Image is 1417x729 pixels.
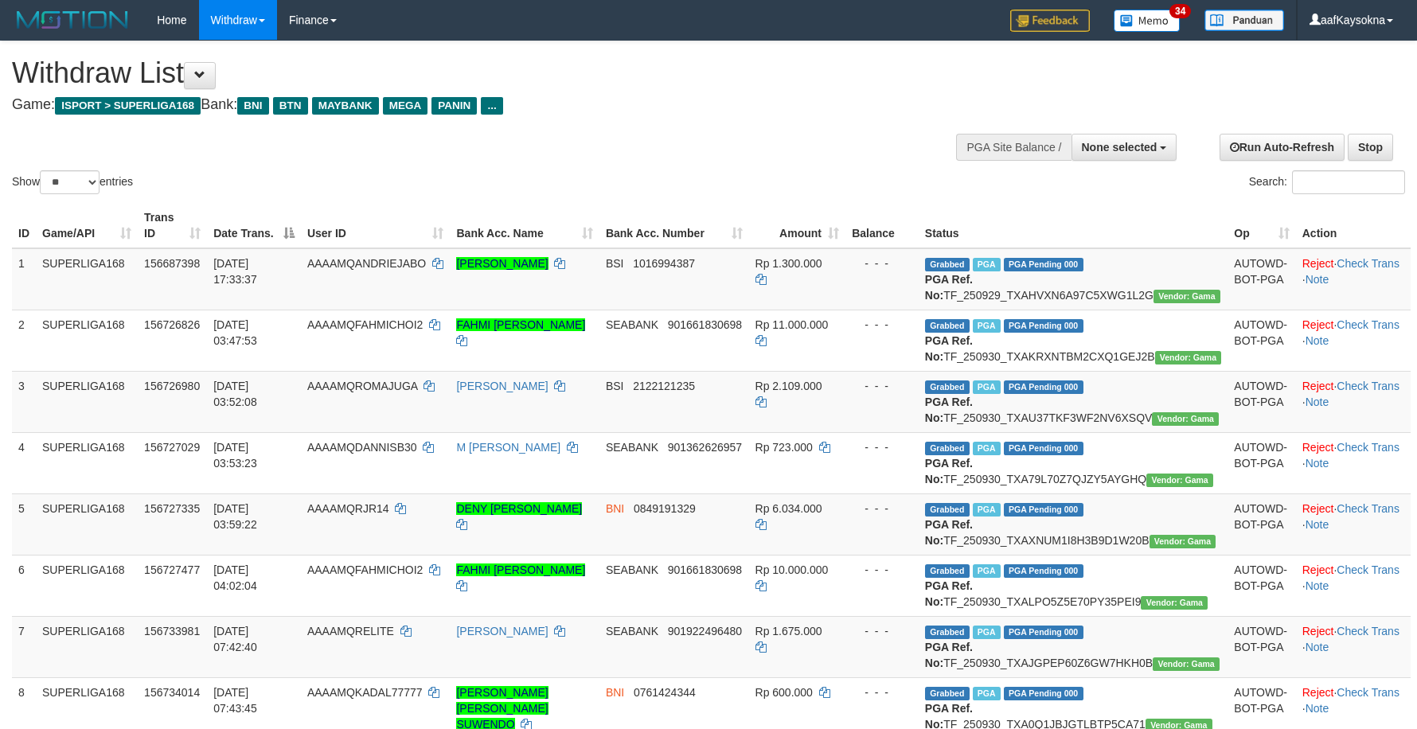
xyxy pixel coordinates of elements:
b: PGA Ref. No: [925,273,973,302]
div: PGA Site Balance / [956,134,1071,161]
span: Grabbed [925,626,970,639]
span: MEGA [383,97,428,115]
h4: Game: Bank: [12,97,929,113]
span: Copy 0849191329 to clipboard [634,502,696,515]
span: AAAAMQFAHMICHOI2 [307,563,423,576]
span: BSI [606,257,624,270]
span: ISPORT > SUPERLIGA168 [55,97,201,115]
th: Balance [845,203,919,248]
a: Note [1306,396,1329,408]
td: · · [1296,371,1411,432]
td: · · [1296,555,1411,616]
span: Grabbed [925,258,970,271]
span: BTN [273,97,308,115]
td: 1 [12,248,36,310]
td: SUPERLIGA168 [36,616,138,677]
td: SUPERLIGA168 [36,432,138,493]
b: PGA Ref. No: [925,334,973,363]
td: AUTOWD-BOT-PGA [1228,555,1295,616]
div: - - - [852,623,912,639]
b: PGA Ref. No: [925,396,973,424]
span: [DATE] 03:53:23 [213,441,257,470]
span: Marked by aafnonsreyleab [973,503,1001,517]
th: User ID: activate to sort column ascending [301,203,451,248]
span: Marked by aafsoycanthlai [973,258,1001,271]
div: - - - [852,501,912,517]
span: Rp 1.300.000 [755,257,822,270]
td: TF_250930_TXALPO5Z5E70PY35PEI9 [919,555,1228,616]
span: PGA Pending [1004,380,1083,394]
a: Note [1306,518,1329,531]
td: TF_250930_TXAU37TKF3WF2NV6XSQV [919,371,1228,432]
span: Grabbed [925,380,970,394]
td: · · [1296,493,1411,555]
th: Game/API: activate to sort column ascending [36,203,138,248]
span: Copy 901362626957 to clipboard [668,441,742,454]
a: Reject [1302,318,1334,331]
th: ID [12,203,36,248]
span: PGA Pending [1004,687,1083,700]
span: Marked by aafandaneth [973,626,1001,639]
span: [DATE] 07:42:40 [213,625,257,653]
th: Trans ID: activate to sort column ascending [138,203,207,248]
span: BSI [606,380,624,392]
td: 4 [12,432,36,493]
div: - - - [852,562,912,578]
span: PANIN [431,97,477,115]
span: Vendor URL: https://trx31.1velocity.biz [1150,535,1216,548]
th: Bank Acc. Number: activate to sort column ascending [599,203,749,248]
td: TF_250930_TXA79L70Z7QJZY5AYGHQ [919,432,1228,493]
b: PGA Ref. No: [925,457,973,485]
a: FAHMI [PERSON_NAME] [456,563,585,576]
span: PGA Pending [1004,564,1083,578]
span: SEABANK [606,625,658,637]
b: PGA Ref. No: [925,518,973,547]
td: SUPERLIGA168 [36,555,138,616]
span: AAAAMQRJR14 [307,502,389,515]
td: AUTOWD-BOT-PGA [1228,616,1295,677]
span: Rp 2.109.000 [755,380,822,392]
td: AUTOWD-BOT-PGA [1228,371,1295,432]
img: MOTION_logo.png [12,8,133,32]
td: TF_250929_TXAHVXN6A97C5XWG1L2G [919,248,1228,310]
label: Show entries [12,170,133,194]
img: Feedback.jpg [1010,10,1090,32]
span: Vendor URL: https://trx31.1velocity.biz [1153,657,1220,671]
td: SUPERLIGA168 [36,310,138,371]
span: Copy 901661830698 to clipboard [668,563,742,576]
span: [DATE] 07:43:45 [213,686,257,715]
span: Rp 10.000.000 [755,563,829,576]
span: Marked by aafromsomean [973,380,1001,394]
td: 7 [12,616,36,677]
a: Reject [1302,502,1334,515]
td: AUTOWD-BOT-PGA [1228,248,1295,310]
input: Search: [1292,170,1405,194]
a: Reject [1302,441,1334,454]
span: Vendor URL: https://trx31.1velocity.biz [1155,351,1222,364]
span: AAAAMQANDRIEJABO [307,257,426,270]
span: Grabbed [925,564,970,578]
span: BNI [606,686,624,699]
a: [PERSON_NAME] [456,380,548,392]
span: Vendor URL: https://trx31.1velocity.biz [1154,290,1220,303]
td: AUTOWD-BOT-PGA [1228,493,1295,555]
div: - - - [852,378,912,394]
span: AAAAMQFAHMICHOI2 [307,318,423,331]
select: Showentries [40,170,100,194]
a: Check Trans [1337,318,1399,331]
span: ... [481,97,502,115]
span: [DATE] 03:47:53 [213,318,257,347]
span: Marked by aafandaneth [973,564,1001,578]
span: 156727477 [144,563,200,576]
span: Vendor URL: https://trx31.1velocity.biz [1152,412,1219,426]
span: 156734014 [144,686,200,699]
th: Bank Acc. Name: activate to sort column ascending [450,203,599,248]
a: Reject [1302,380,1334,392]
span: 156726980 [144,380,200,392]
span: 156687398 [144,257,200,270]
a: Reject [1302,686,1334,699]
div: - - - [852,317,912,333]
td: 6 [12,555,36,616]
a: Check Trans [1337,625,1399,637]
span: 156727029 [144,441,200,454]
